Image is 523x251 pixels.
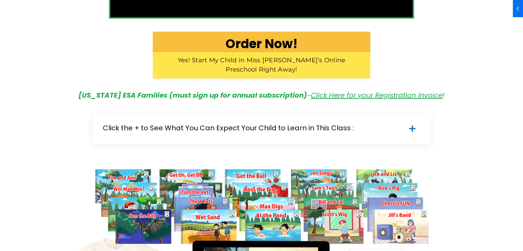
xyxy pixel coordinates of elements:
a: Click Here for your Registration Invoice [311,90,443,100]
h5: Click the + to See What You Can Expect Your Child to Learn in This Class : [103,124,401,132]
strong: [US_STATE] ESA Families (must sign up for annual subscription) [78,90,307,100]
a: Order Now! [153,32,371,59]
span: chevron_left [1,4,9,13]
span: Yes! Start My Child in Miss [PERSON_NAME]’s Online Preschool Right Away! [178,56,346,73]
em: - ! [78,90,445,100]
a: Yes! Start My Child in Miss [PERSON_NAME]’s Online Preschool Right Away! [153,52,371,78]
b: Order Now! [226,35,297,53]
